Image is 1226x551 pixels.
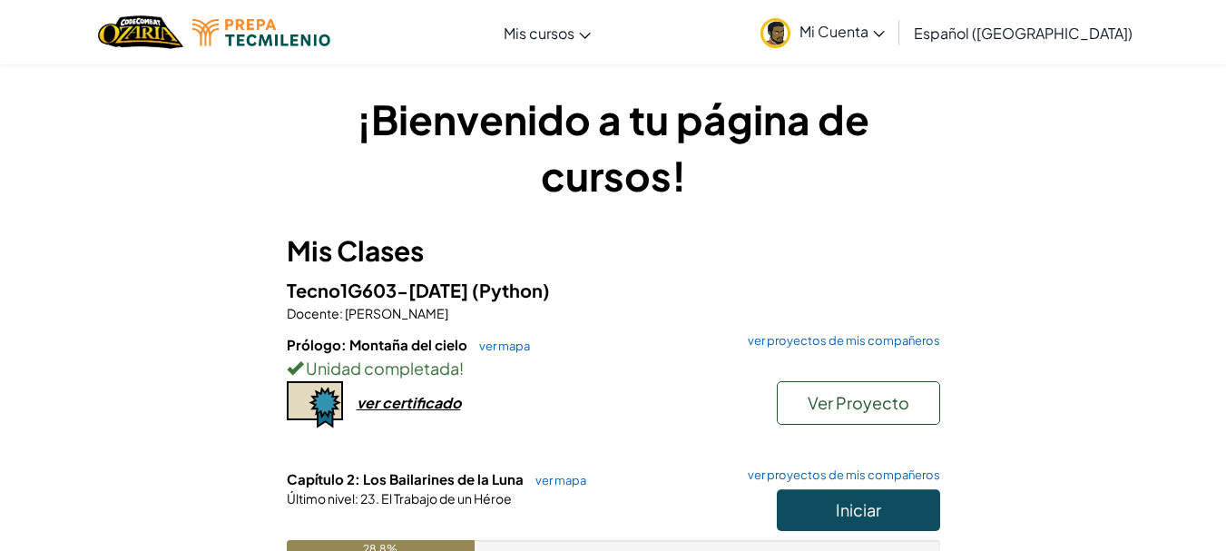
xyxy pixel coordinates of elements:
a: ver mapa [470,339,530,353]
span: (Python) [472,279,550,301]
span: Ver Proyecto [808,392,909,413]
a: ver proyectos de mis compañeros [739,469,940,481]
img: certificate-icon.png [287,381,343,428]
span: Tecno1G603-[DATE] [287,279,472,301]
button: Ver Proyecto [777,381,940,425]
span: Capítulo 2: Los Bailarines de la Luna [287,470,526,487]
h3: Mis Clases [287,231,940,271]
span: : [339,305,343,321]
span: [PERSON_NAME] [343,305,448,321]
img: Tecmilenio logo [192,19,330,46]
a: ver certificado [287,393,461,412]
span: Unidad completada [303,358,459,379]
span: Docente [287,305,339,321]
span: Iniciar [836,499,881,520]
img: avatar [760,18,790,48]
button: Iniciar [777,489,940,531]
a: ver mapa [526,473,586,487]
span: ! [459,358,464,379]
span: Mi Cuenta [799,22,885,41]
div: ver certificado [357,393,461,412]
span: 23. [358,490,379,507]
span: Español ([GEOGRAPHIC_DATA]) [914,24,1133,43]
span: Mis cursos [504,24,574,43]
img: Home [98,14,182,51]
a: Español ([GEOGRAPHIC_DATA]) [905,8,1142,57]
a: Mis cursos [495,8,600,57]
a: ver proyectos de mis compañeros [739,335,940,347]
a: Mi Cuenta [751,4,894,61]
span: Prólogo: Montaña del cielo [287,336,470,353]
h1: ¡Bienvenido a tu página de cursos! [287,91,940,203]
span: Último nivel [287,490,355,507]
span: : [355,490,358,507]
a: Ozaria by CodeCombat logo [98,14,182,51]
span: El Trabajo de un Héroe [379,490,512,507]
